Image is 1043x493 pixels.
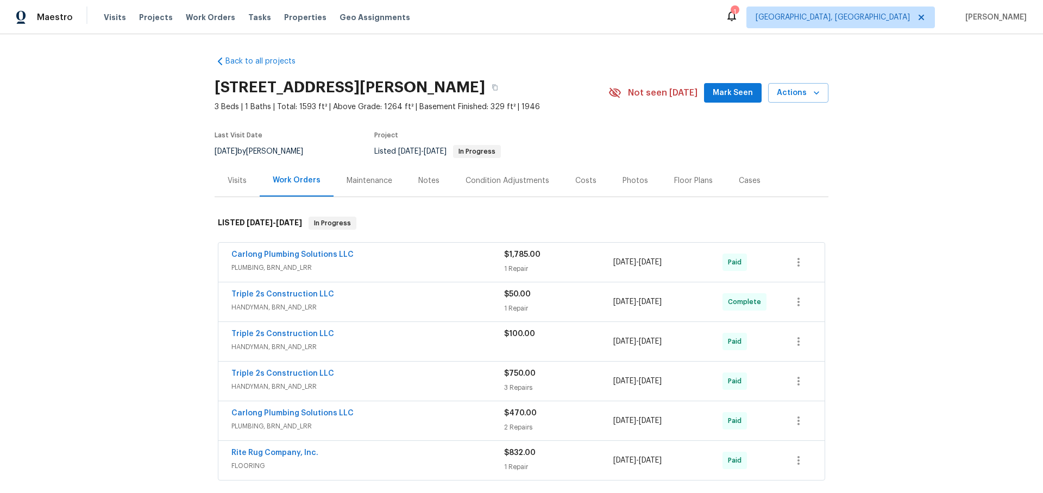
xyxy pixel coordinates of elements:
[613,457,636,464] span: [DATE]
[504,303,613,314] div: 1 Repair
[613,296,662,307] span: -
[215,56,319,67] a: Back to all projects
[613,336,662,347] span: -
[485,78,505,97] button: Copy Address
[504,263,613,274] div: 1 Repair
[504,409,537,417] span: $470.00
[215,82,485,93] h2: [STREET_ADDRESS][PERSON_NAME]
[273,175,321,186] div: Work Orders
[504,449,536,457] span: $832.00
[215,145,316,158] div: by [PERSON_NAME]
[504,422,613,433] div: 2 Repairs
[728,257,746,268] span: Paid
[247,219,273,226] span: [DATE]
[340,12,410,23] span: Geo Assignments
[231,381,504,392] span: HANDYMAN, BRN_AND_LRR
[104,12,126,23] span: Visits
[728,415,746,426] span: Paid
[756,12,910,23] span: [GEOGRAPHIC_DATA], [GEOGRAPHIC_DATA]
[374,148,501,155] span: Listed
[231,449,318,457] a: Rite Rug Company, Inc.
[504,330,535,338] span: $100.00
[231,262,504,273] span: PLUMBING, BRN_AND_LRR
[613,415,662,426] span: -
[310,218,355,229] span: In Progress
[284,12,326,23] span: Properties
[215,206,828,241] div: LISTED [DATE]-[DATE]In Progress
[628,87,698,98] span: Not seen [DATE]
[231,421,504,432] span: PLUMBING, BRN_AND_LRR
[504,462,613,472] div: 1 Repair
[623,175,648,186] div: Photos
[398,148,447,155] span: -
[639,377,662,385] span: [DATE]
[424,148,447,155] span: [DATE]
[768,83,828,103] button: Actions
[374,132,398,138] span: Project
[248,14,271,21] span: Tasks
[247,219,302,226] span: -
[613,298,636,306] span: [DATE]
[347,175,392,186] div: Maintenance
[728,296,765,307] span: Complete
[228,175,247,186] div: Visits
[139,12,173,23] span: Projects
[231,290,334,298] a: Triple 2s Construction LLC
[218,217,302,230] h6: LISTED
[215,102,608,112] span: 3 Beds | 1 Baths | Total: 1593 ft² | Above Grade: 1264 ft² | Basement Finished: 329 ft² | 1946
[728,336,746,347] span: Paid
[466,175,549,186] div: Condition Adjustments
[639,298,662,306] span: [DATE]
[231,251,354,258] a: Carlong Plumbing Solutions LLC
[231,330,334,338] a: Triple 2s Construction LLC
[613,258,636,266] span: [DATE]
[231,342,504,352] span: HANDYMAN, BRN_AND_LRR
[639,417,662,425] span: [DATE]
[37,12,73,23] span: Maestro
[613,376,662,387] span: -
[418,175,439,186] div: Notes
[739,175,761,186] div: Cases
[504,370,536,377] span: $750.00
[231,370,334,377] a: Triple 2s Construction LLC
[454,148,500,155] span: In Progress
[215,132,262,138] span: Last Visit Date
[639,258,662,266] span: [DATE]
[613,377,636,385] span: [DATE]
[398,148,421,155] span: [DATE]
[728,455,746,466] span: Paid
[504,251,541,258] span: $1,785.00
[613,338,636,345] span: [DATE]
[613,455,662,466] span: -
[713,86,753,100] span: Mark Seen
[504,382,613,393] div: 3 Repairs
[215,148,237,155] span: [DATE]
[728,376,746,387] span: Paid
[186,12,235,23] span: Work Orders
[276,219,302,226] span: [DATE]
[704,83,762,103] button: Mark Seen
[575,175,596,186] div: Costs
[639,338,662,345] span: [DATE]
[777,86,820,100] span: Actions
[504,290,531,298] span: $50.00
[613,257,662,268] span: -
[639,457,662,464] span: [DATE]
[613,417,636,425] span: [DATE]
[961,12,1027,23] span: [PERSON_NAME]
[731,7,738,17] div: 1
[231,460,504,471] span: FLOORING
[231,302,504,313] span: HANDYMAN, BRN_AND_LRR
[674,175,713,186] div: Floor Plans
[231,409,354,417] a: Carlong Plumbing Solutions LLC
